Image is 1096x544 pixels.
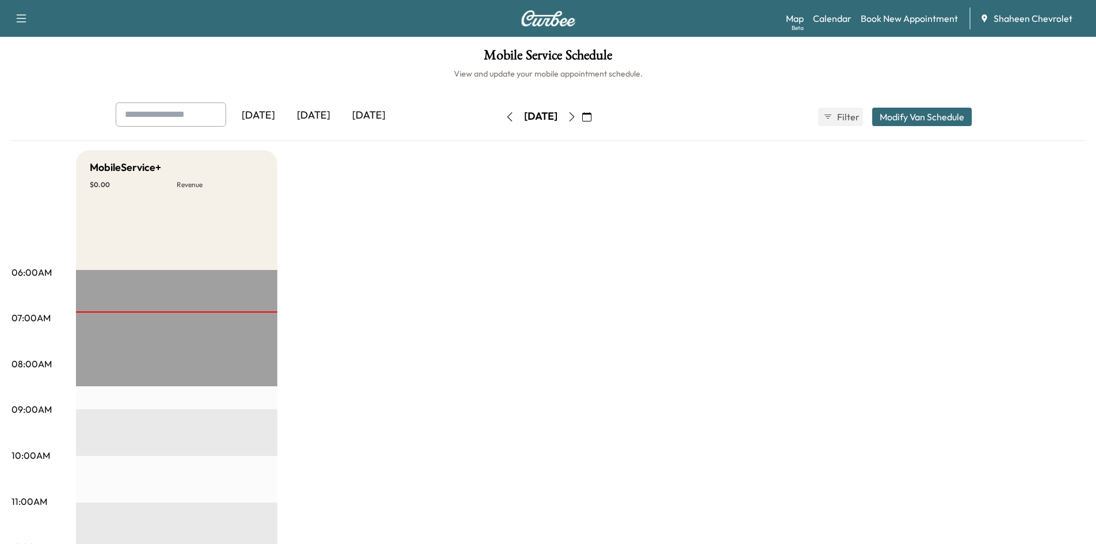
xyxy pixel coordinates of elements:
[12,494,47,508] p: 11:00AM
[813,12,851,25] a: Calendar
[341,102,396,129] div: [DATE]
[12,265,52,279] p: 06:00AM
[177,180,264,189] p: Revenue
[231,102,286,129] div: [DATE]
[12,311,51,325] p: 07:00AM
[994,12,1072,25] span: Shaheen Chevrolet
[837,110,858,124] span: Filter
[524,109,557,124] div: [DATE]
[12,402,52,416] p: 09:00AM
[12,48,1084,68] h1: Mobile Service Schedule
[12,357,52,371] p: 08:00AM
[792,24,804,32] div: Beta
[12,68,1084,79] h6: View and update your mobile appointment schedule.
[90,180,177,189] p: $ 0.00
[872,108,972,126] button: Modify Van Schedule
[286,102,341,129] div: [DATE]
[818,108,863,126] button: Filter
[90,159,161,176] h5: MobileService+
[861,12,958,25] a: Book New Appointment
[786,12,804,25] a: MapBeta
[521,10,576,26] img: Curbee Logo
[12,448,50,462] p: 10:00AM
